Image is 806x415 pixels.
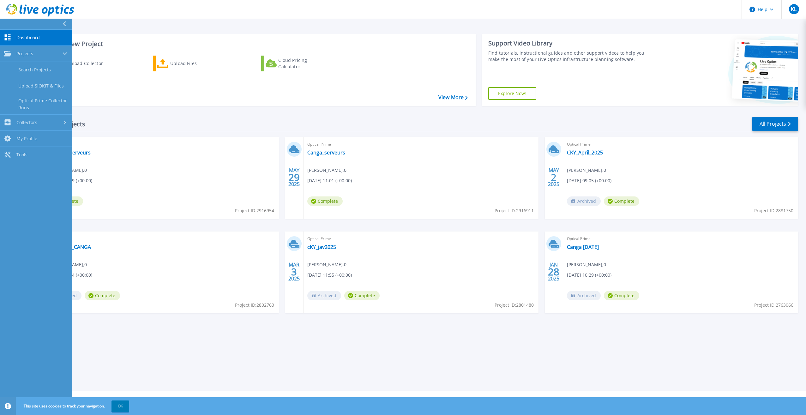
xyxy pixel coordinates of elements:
[235,302,274,309] span: Project ID: 2802763
[488,87,536,100] a: Explore Now!
[170,57,221,70] div: Upload Files
[288,175,300,180] span: 29
[61,57,111,70] div: Download Collector
[307,244,336,250] a: cKY_jav2025
[307,196,343,206] span: Complete
[488,39,652,47] div: Support Video Library
[45,56,115,71] a: Download Collector
[307,261,346,268] span: [PERSON_NAME] , 0
[754,207,793,214] span: Project ID: 2881750
[344,291,380,300] span: Complete
[288,260,300,283] div: MAR 2025
[48,244,91,250] a: JAN__2025_CANGA
[567,177,611,184] span: [DATE] 09:05 (+00:00)
[307,272,352,279] span: [DATE] 11:55 (+00:00)
[16,120,37,125] span: Collectors
[548,269,559,274] span: 28
[153,56,223,71] a: Upload Files
[495,207,534,214] span: Project ID: 2916911
[567,167,606,174] span: [PERSON_NAME] , 0
[548,166,560,189] div: MAY 2025
[16,136,37,141] span: My Profile
[567,235,794,242] span: Optical Prime
[17,400,129,412] span: This site uses cookies to track your navigation.
[16,152,27,158] span: Tools
[235,207,274,214] span: Project ID: 2916954
[291,269,297,274] span: 3
[567,141,794,148] span: Optical Prime
[567,244,599,250] a: Canga [DATE]
[45,40,467,47] h3: Start a New Project
[567,291,601,300] span: Archived
[567,149,603,156] a: CKY_April_2025
[567,261,606,268] span: [PERSON_NAME] , 0
[111,400,129,412] button: OK
[604,291,639,300] span: Complete
[85,291,120,300] span: Complete
[567,196,601,206] span: Archived
[791,7,797,12] span: KL
[495,302,534,309] span: Project ID: 2801480
[754,302,793,309] span: Project ID: 2763066
[307,149,345,156] a: Canga_serveurs
[307,235,535,242] span: Optical Prime
[48,235,275,242] span: Optical Prime
[261,56,332,71] a: Cloud Pricing Calculator
[307,177,352,184] span: [DATE] 11:01 (+00:00)
[278,57,329,70] div: Cloud Pricing Calculator
[16,51,33,57] span: Projects
[548,260,560,283] div: JAN 2025
[438,94,468,100] a: View More
[551,175,556,180] span: 2
[48,141,275,148] span: Optical Prime
[752,117,798,131] a: All Projects
[307,167,346,174] span: [PERSON_NAME] , 0
[567,272,611,279] span: [DATE] 10:29 (+00:00)
[307,141,535,148] span: Optical Prime
[604,196,639,206] span: Complete
[288,166,300,189] div: MAY 2025
[16,35,40,40] span: Dashboard
[307,291,341,300] span: Archived
[488,50,652,63] div: Find tutorials, instructional guides and other support videos to help you make the most of your L...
